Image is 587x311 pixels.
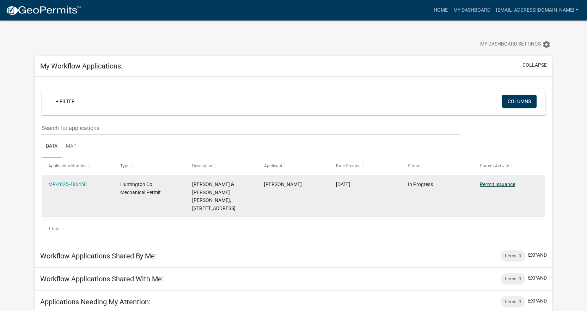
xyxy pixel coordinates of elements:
[192,163,214,168] span: Description
[40,298,151,306] h5: Applications Needing My Attention:
[120,163,129,168] span: Type
[528,251,547,259] button: expand
[40,62,123,70] h5: My Workflow Applications:
[528,297,547,305] button: expand
[185,157,257,174] datatable-header-cell: Description
[329,157,401,174] datatable-header-cell: Date Created
[336,163,361,168] span: Date Created
[475,37,556,51] button: My Dashboard Settingssettings
[42,135,62,158] a: Data
[62,135,81,158] a: Map
[120,181,161,195] span: Huntington Co. Mechanical Permit
[264,181,302,187] span: Greg McBride
[401,157,473,174] datatable-header-cell: Status
[40,252,157,260] h5: Workflow Applications Shared By Me:
[501,296,525,307] div: Items: 0
[493,4,581,17] a: [EMAIL_ADDRESS][DOMAIN_NAME]
[502,95,537,108] button: Columns
[50,95,80,108] a: + Filter
[35,77,552,245] div: collapse
[501,273,525,285] div: Items: 0
[48,181,87,187] a: MP-2025-486450
[264,163,282,168] span: Applicant
[336,181,350,187] span: 10/01/2025
[42,121,459,135] input: Search for applications
[408,163,420,168] span: Status
[528,274,547,282] button: expand
[257,157,329,174] datatable-header-cell: Applicant
[480,181,515,187] a: Permit Issuance
[542,40,551,49] i: settings
[501,250,525,262] div: Items: 0
[473,157,545,174] datatable-header-cell: Current Activity
[480,40,541,49] span: My Dashboard Settings
[480,163,509,168] span: Current Activity
[451,4,493,17] a: My Dashboard
[522,61,547,69] button: collapse
[192,181,236,211] span: Herber, Richard L & Audra Kay Riggers Herber, 2236 W 900 S, electrical
[408,181,433,187] span: In Progress
[40,275,164,283] h5: Workflow Applications Shared With Me:
[42,220,545,238] div: 1 total
[431,4,451,17] a: Home
[48,163,87,168] span: Application Number
[114,157,185,174] datatable-header-cell: Type
[42,157,114,174] datatable-header-cell: Application Number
